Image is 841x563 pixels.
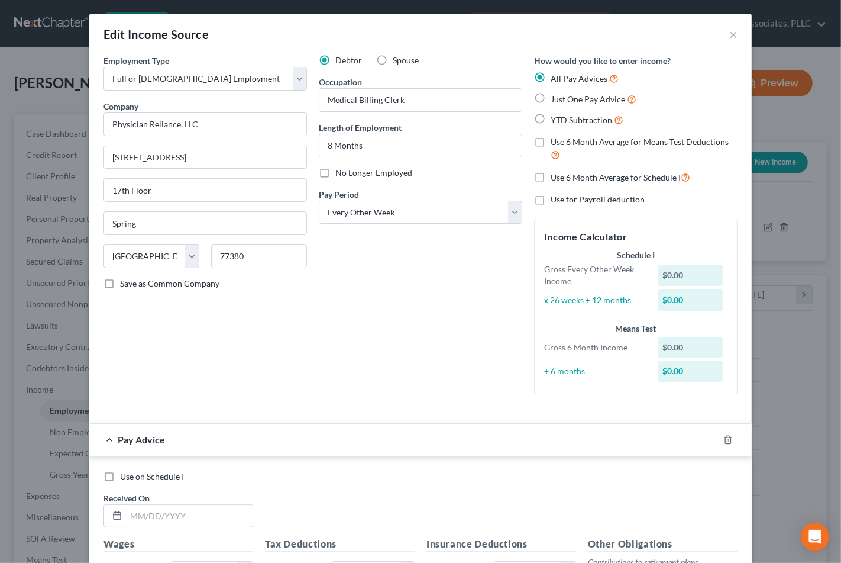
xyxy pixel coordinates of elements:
[120,471,184,481] span: Use on Schedule I
[103,537,253,552] h5: Wages
[538,365,652,377] div: ÷ 6 months
[104,179,306,201] input: Unit, Suite, etc...
[103,112,307,136] input: Search company by name...
[103,493,150,503] span: Received On
[120,278,219,288] span: Save as Common Company
[211,244,307,268] input: Enter zip...
[103,56,169,66] span: Employment Type
[103,26,209,43] div: Edit Income Source
[538,294,652,306] div: x 26 weeks ÷ 12 months
[118,434,165,445] span: Pay Advice
[103,101,138,111] span: Company
[104,212,306,234] input: Enter city...
[588,537,738,552] h5: Other Obligations
[658,337,723,358] div: $0.00
[534,54,671,67] label: How would you like to enter income?
[319,189,359,200] span: Pay Period
[335,55,362,65] span: Debtor
[335,168,412,178] span: No Longer Employed
[658,265,723,286] div: $0.00
[658,289,723,311] div: $0.00
[551,194,645,204] span: Use for Payroll deduction
[544,230,727,244] h5: Income Calculator
[801,523,829,551] div: Open Intercom Messenger
[729,27,738,41] button: ×
[551,137,729,147] span: Use 6 Month Average for Means Test Deductions
[551,73,607,83] span: All Pay Advices
[538,263,652,287] div: Gross Every Other Week Income
[426,537,576,552] h5: Insurance Deductions
[551,172,681,182] span: Use 6 Month Average for Schedule I
[126,505,253,527] input: MM/DD/YYYY
[544,323,727,334] div: Means Test
[265,537,415,552] h5: Tax Deductions
[551,115,612,125] span: YTD Subtraction
[551,94,625,104] span: Just One Pay Advice
[319,76,362,88] label: Occupation
[544,249,727,261] div: Schedule I
[658,361,723,382] div: $0.00
[319,134,522,157] input: ex: 2 years
[319,121,402,134] label: Length of Employment
[393,55,419,65] span: Spouse
[538,342,652,353] div: Gross 6 Month Income
[319,89,522,111] input: --
[104,146,306,169] input: Enter address...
